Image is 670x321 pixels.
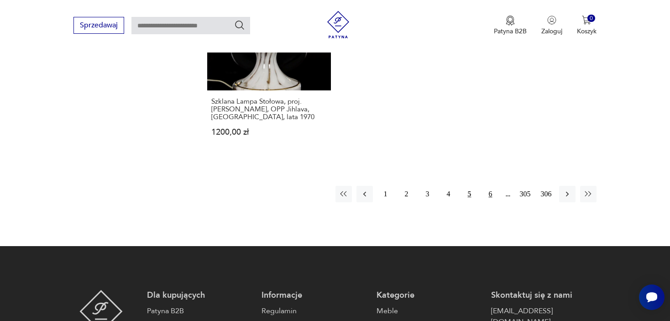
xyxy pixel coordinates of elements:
button: 306 [538,186,555,202]
p: Koszyk [577,27,597,36]
button: Szukaj [234,20,245,31]
img: Ikonka użytkownika [547,16,556,25]
button: Sprzedawaj [73,17,124,34]
button: 2 [398,186,415,202]
a: Regulamin [262,305,367,316]
h3: Szklana Lampa Stołowa, proj. [PERSON_NAME], OPP Jihlava, [GEOGRAPHIC_DATA], lata 1970 [211,98,327,121]
p: Skontaktuj się z nami [491,290,597,301]
button: 5 [461,186,478,202]
img: Ikona koszyka [582,16,591,25]
a: Meble [377,305,482,316]
button: 305 [517,186,534,202]
p: Dla kupujących [147,290,252,301]
p: Zaloguj [541,27,562,36]
button: 3 [419,186,436,202]
a: Patyna B2B [147,305,252,316]
a: Sprzedawaj [73,23,124,29]
button: Patyna B2B [494,16,527,36]
p: 1200,00 zł [211,128,327,136]
button: 1 [377,186,394,202]
a: Ikona medaluPatyna B2B [494,16,527,36]
button: 0Koszyk [577,16,597,36]
img: Patyna - sklep z meblami i dekoracjami vintage [325,11,352,38]
button: Zaloguj [541,16,562,36]
div: 0 [587,15,595,22]
p: Patyna B2B [494,27,527,36]
p: Informacje [262,290,367,301]
button: 6 [482,186,499,202]
img: Ikona medalu [506,16,515,26]
p: Kategorie [377,290,482,301]
button: 4 [440,186,457,202]
iframe: Smartsupp widget button [639,284,665,310]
